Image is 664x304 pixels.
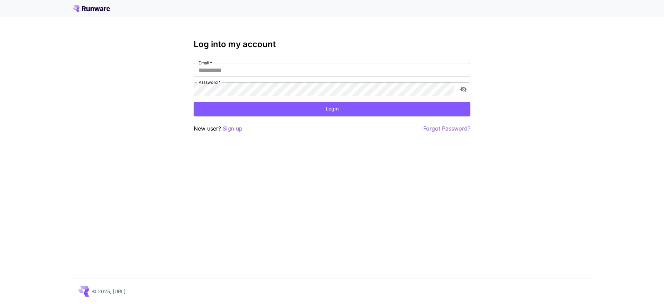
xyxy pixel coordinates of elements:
button: Forgot Password? [423,124,470,133]
button: Login [194,102,470,116]
p: © 2025, [URL] [92,288,126,295]
label: Password [199,79,221,85]
button: toggle password visibility [457,83,470,96]
h3: Log into my account [194,39,470,49]
label: Email [199,60,212,66]
p: New user? [194,124,242,133]
button: Sign up [223,124,242,133]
